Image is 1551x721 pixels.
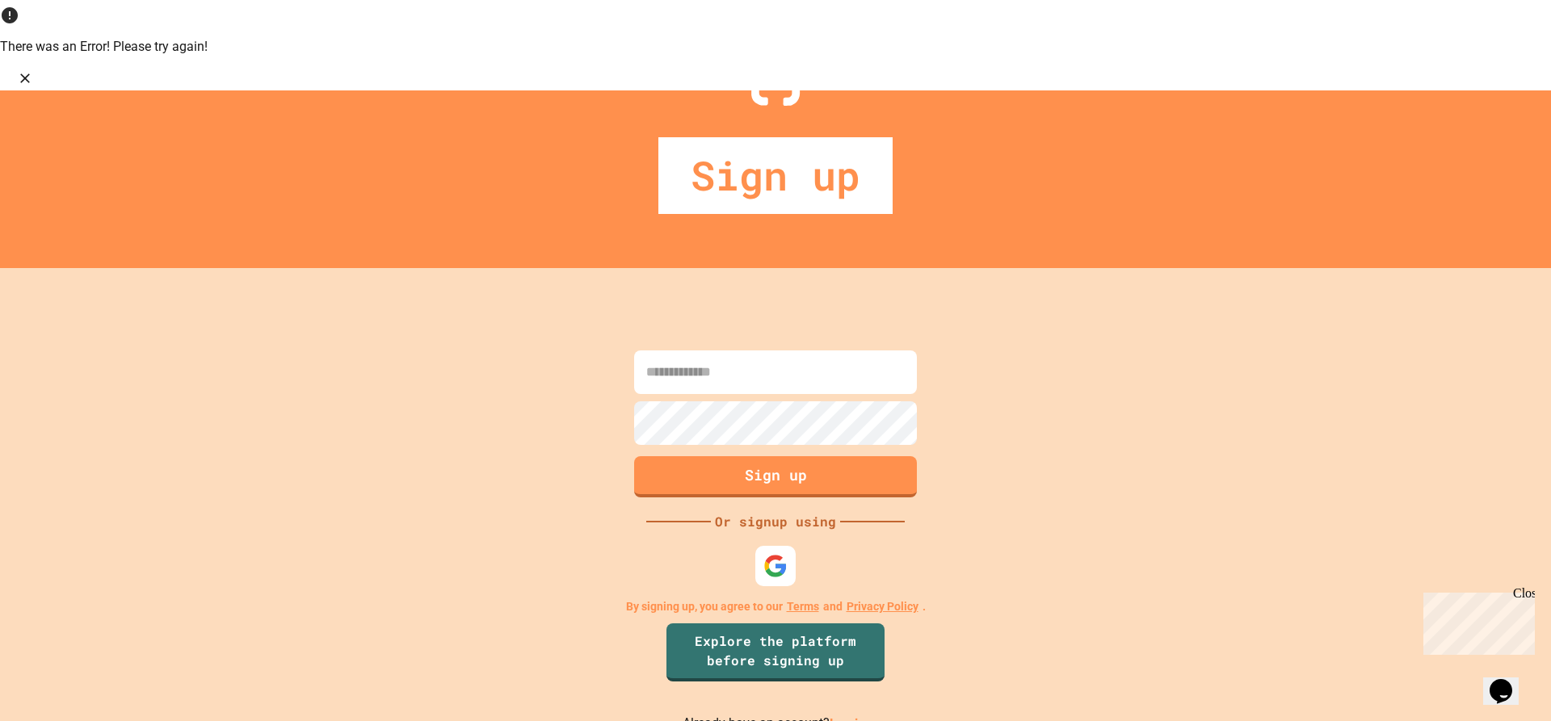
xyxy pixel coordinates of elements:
img: google-icon.svg [763,554,788,578]
p: By signing up, you agree to our and . [626,598,926,615]
iframe: chat widget [1483,656,1535,705]
div: Sign up [658,137,893,214]
a: Terms [787,598,819,615]
img: Logo.svg [743,24,808,106]
div: Or signup using [711,512,840,531]
div: Chat with us now!Close [6,6,111,103]
a: Explore the platform before signing up [666,623,885,681]
a: Privacy Policy [847,598,918,615]
iframe: chat widget [1417,586,1535,655]
button: Sign up [634,456,917,497]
